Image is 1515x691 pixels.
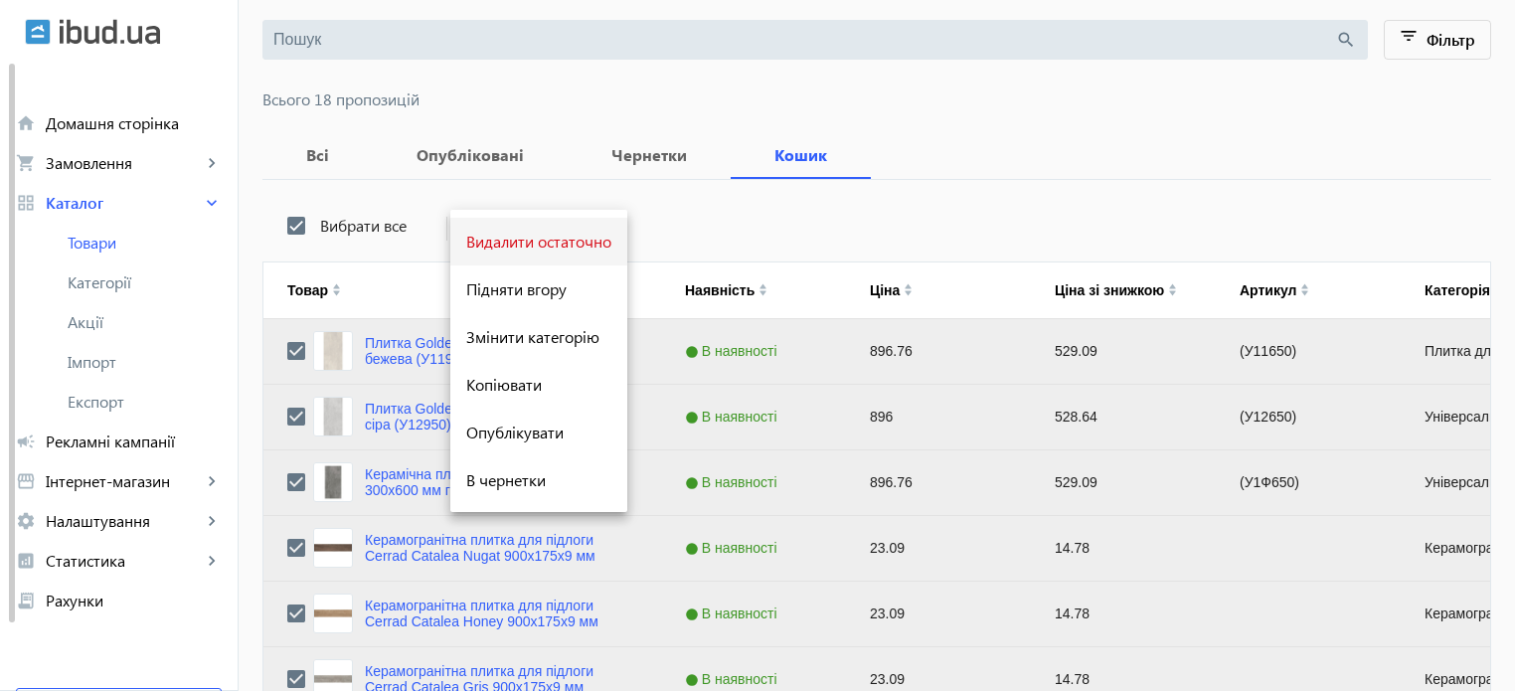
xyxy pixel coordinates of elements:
span: Підняти вгору [466,281,611,297]
span: Видалити остаточно [466,234,611,250]
div: Змінити категорію [466,329,611,345]
span: Опублікувати [466,425,611,440]
span: В чернетки [466,472,611,488]
span: Копіювати [466,377,611,393]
